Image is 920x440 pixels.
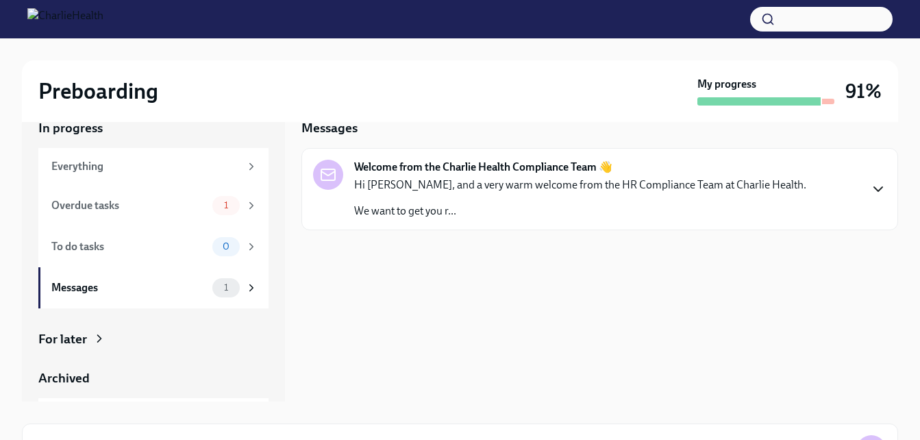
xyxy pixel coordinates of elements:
[51,239,207,254] div: To do tasks
[51,198,207,213] div: Overdue tasks
[845,79,882,103] h3: 91%
[354,204,806,219] p: We want to get you r...
[38,226,269,267] a: To do tasks0
[216,200,236,210] span: 1
[27,8,103,30] img: CharlieHealth
[38,267,269,308] a: Messages1
[38,148,269,185] a: Everything
[38,119,269,137] a: In progress
[216,282,236,293] span: 1
[38,330,87,348] div: For later
[38,369,269,387] a: Archived
[38,330,269,348] a: For later
[51,159,240,174] div: Everything
[301,119,358,137] h5: Messages
[697,77,756,92] strong: My progress
[354,178,806,193] p: Hi [PERSON_NAME], and a very warm welcome from the HR Compliance Team at Charlie Health.
[354,160,612,175] strong: Welcome from the Charlie Health Compliance Team 👋
[214,241,238,252] span: 0
[38,185,269,226] a: Overdue tasks1
[51,280,207,295] div: Messages
[38,77,158,105] h2: Preboarding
